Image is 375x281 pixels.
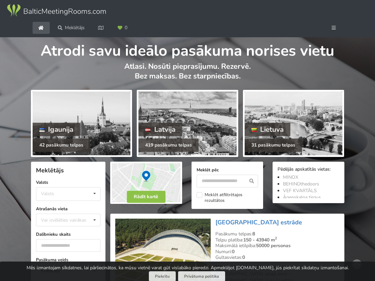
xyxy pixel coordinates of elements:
img: Baltic Meeting Rooms [6,4,107,17]
strong: 0 [242,254,245,261]
div: Pasākumu telpas: [215,231,339,237]
strong: 8 [252,231,255,237]
a: Latvija 419 pasākumu telpas [137,90,238,157]
a: Lietuva 31 pasākumu telpas [243,90,344,157]
div: Pēdējās apskatītās vietas: [278,167,339,173]
button: Rādīt kartē [127,191,165,203]
strong: 0 [232,248,235,255]
div: 42 pasākumu telpas [33,138,90,152]
a: BEHINDthedoors [283,181,319,187]
a: VEF KVARTĀLS [283,187,317,194]
label: Meklēt atfiltrētajos rezultātos [197,192,258,204]
a: [GEOGRAPHIC_DATA] estrāde [215,218,302,226]
strong: 150 - 43940 m [243,237,277,243]
span: Meklētājs [36,166,64,174]
div: Maksimālā ietilpība: [215,243,339,249]
span: 0 [125,25,127,30]
h1: Atrodi savu ideālo pasākuma norises vietu [31,37,344,60]
sup: 2 [275,236,277,241]
a: Āgenskalna tirgus [283,194,321,201]
div: Latvija [138,123,182,136]
div: Var izvēlēties vairākas [39,216,101,224]
div: Igaunija [33,123,80,136]
label: Dalībnieku skaits [36,231,101,238]
div: 31 pasākumu telpas [245,138,302,152]
p: Atlasi. Nosūti pieprasījumu. Rezervē. Bez maksas. Bez starpniecības. [31,62,344,88]
div: 419 pasākumu telpas [138,138,199,152]
a: Meklētājs [53,22,89,34]
div: Gultasvietas: [215,255,339,261]
a: MINOX [283,174,298,180]
div: Lietuva [245,123,291,136]
label: Meklēt pēc [197,167,258,173]
a: Igaunija 42 pasākumu telpas [31,90,132,157]
label: Pasākuma veids [36,257,101,263]
div: Numuri: [215,249,339,255]
label: Valsts [36,179,101,186]
img: Rādīt kartē [110,162,182,204]
div: Valsts [41,191,54,196]
div: Telpu platība: [215,237,339,243]
strong: 50000 personas [256,242,291,249]
label: Atrašanās vieta [36,206,101,212]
